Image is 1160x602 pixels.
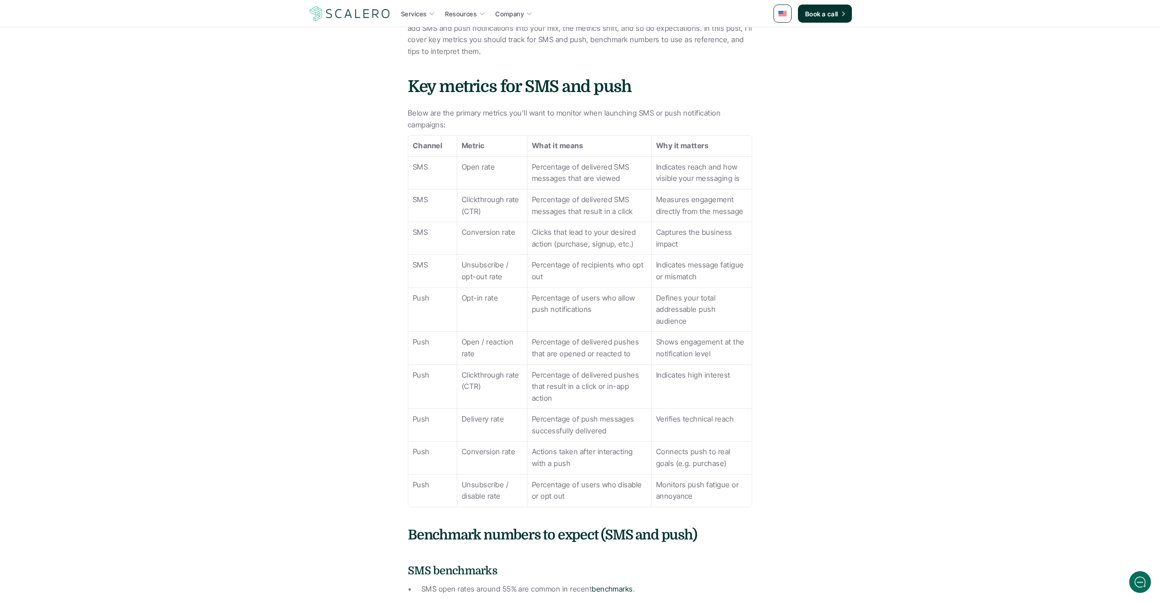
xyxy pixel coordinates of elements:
[532,369,647,404] p: Percentage of delivered pushes that result in a click or in-app action
[532,227,647,250] p: Clicks that lead to your desired action (purchase, signup, etc.)
[495,9,524,19] p: Company
[462,227,522,238] p: Conversion rate
[14,120,167,138] button: New conversation
[532,413,647,437] p: Percentage of push messages successfully delivered
[413,259,452,271] p: SMS
[532,446,647,469] p: Actions taken after interacting with a push
[413,446,452,458] p: Push
[413,413,452,425] p: Push
[58,126,109,133] span: New conversation
[1129,571,1151,593] iframe: gist-messenger-bubble-iframe
[401,9,426,19] p: Services
[532,479,647,502] p: Percentage of users who disable or opt out
[462,292,522,304] p: Opt-in rate
[413,141,442,150] strong: Channel
[76,317,115,323] span: We run on Gist
[592,584,633,593] a: benchmarks
[413,292,452,304] p: Push
[308,5,391,22] img: Scalero company logo
[462,479,522,502] p: Unsubscribe / disable rate
[413,194,452,206] p: SMS
[656,369,747,381] p: Indicates high interest
[413,161,452,173] p: SMS
[462,259,522,282] p: Unsubscribe / opt-out rate
[408,107,752,131] p: Below are the primary metrics you’ll want to monitor when launching SMS or push notification camp...
[462,369,522,393] p: Clickthrough rate (CTR)
[656,141,709,150] strong: Why it matters
[408,78,632,96] strong: Key metrics for SMS and push
[413,227,452,238] p: SMS
[532,336,647,359] p: Percentage of delivered pushes that are opened or reacted to
[798,5,852,23] a: Book a call
[656,479,747,502] p: Monitors push fatigue or annoyance
[462,141,485,150] strong: Metric
[408,527,697,543] strong: Benchmark numbers to expect (SMS and push)
[14,60,168,104] h2: Let us know if we can help with lifecycle marketing.
[805,9,838,19] p: Book a call
[462,194,522,217] p: Clickthrough rate (CTR)
[532,194,647,217] p: Percentage of delivered SMS messages that result in a click
[656,446,747,469] p: Connects push to real goals (e.g. purchase)
[656,336,747,359] p: Shows engagement at the notification level
[532,259,647,282] p: Percentage of recipients who opt out
[532,161,647,184] p: Percentage of delivered SMS messages that are viewed
[445,9,477,19] p: Resources
[656,227,747,250] p: Captures the business impact
[462,413,522,425] p: Delivery rate
[462,336,522,359] p: Open / reaction rate
[408,563,752,579] h5: SMS benchmarks
[413,369,452,381] p: Push
[656,292,747,327] p: Defines your total addressable push audience
[462,446,522,458] p: Conversion rate
[656,161,747,184] p: Indicates reach and how visible your messaging is
[14,44,168,58] h1: Hi! Welcome to Scalero.
[656,259,747,282] p: Indicates message fatigue or mismatch
[532,292,647,316] p: Percentage of users who allow push notifications
[532,141,583,150] strong: What it means
[413,336,452,348] p: Push
[408,11,752,57] p: Marketers are comfortable with email metrics like open rates and clickthrough rates. But when you...
[656,194,747,217] p: Measures engagement directly from the message
[462,161,522,173] p: Open rate
[413,479,452,491] p: Push
[656,413,747,425] p: Verifies technical reach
